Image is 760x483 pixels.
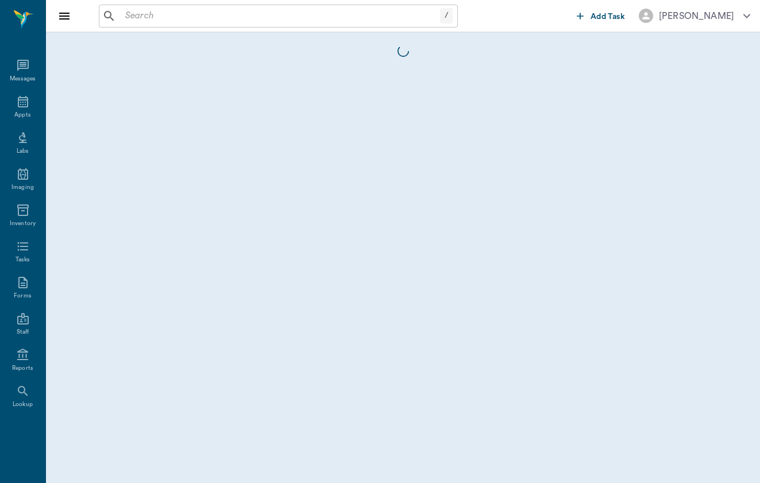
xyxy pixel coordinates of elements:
[121,8,440,24] input: Search
[630,5,759,26] button: [PERSON_NAME]
[572,5,630,26] button: Add Task
[659,9,734,23] div: [PERSON_NAME]
[53,5,76,28] button: Close drawer
[440,8,453,24] div: /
